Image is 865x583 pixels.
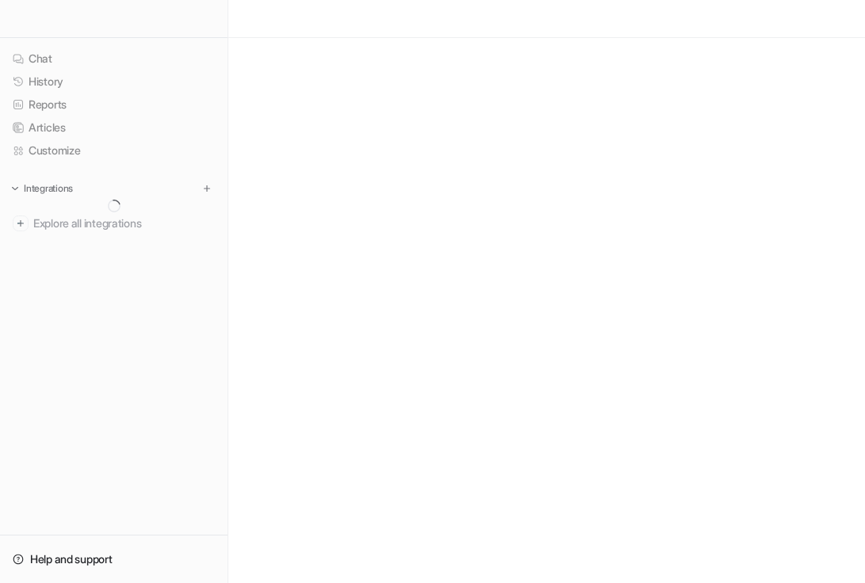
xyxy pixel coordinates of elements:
img: menu_add.svg [201,183,212,194]
span: Explore all integrations [33,211,215,236]
button: Integrations [6,181,78,196]
a: Reports [6,93,221,116]
img: explore all integrations [13,215,29,231]
a: Explore all integrations [6,212,221,234]
a: Articles [6,116,221,139]
p: Integrations [24,182,73,195]
img: expand menu [10,183,21,194]
a: Help and support [6,548,221,570]
a: Chat [6,48,221,70]
a: Customize [6,139,221,162]
a: History [6,70,221,93]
